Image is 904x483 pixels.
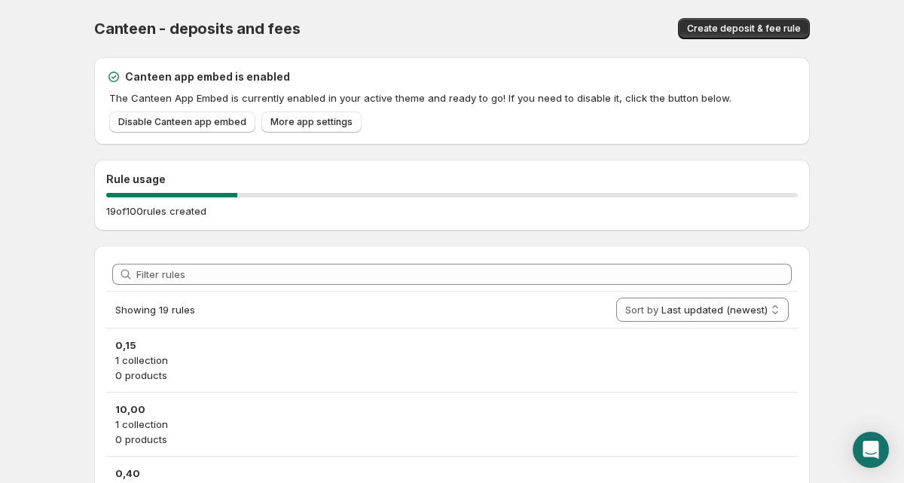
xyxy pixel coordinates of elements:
h3: 0,15 [115,338,789,353]
span: More app settings [270,116,353,128]
p: The Canteen App Embed is currently enabled in your active theme and ready to go! If you need to d... [109,90,798,105]
div: Open Intercom Messenger [853,432,889,468]
p: 0 products [115,432,789,447]
h2: Rule usage [106,172,798,187]
p: 19 of 100 rules created [106,203,206,219]
p: 0 products [115,368,789,383]
span: Disable Canteen app embed [118,116,246,128]
p: 1 collection [115,417,789,432]
input: Filter rules [136,264,792,285]
p: 1 collection [115,353,789,368]
a: More app settings [261,112,362,133]
h2: Canteen app embed is enabled [125,69,290,84]
button: Create deposit & fee rule [678,18,810,39]
h3: 0,40 [115,466,789,481]
span: Showing 19 rules [115,304,195,316]
span: Canteen - deposits and fees [94,20,301,38]
a: Disable Canteen app embed [109,112,255,133]
h3: 10,00 [115,402,789,417]
span: Create deposit & fee rule [687,23,801,35]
